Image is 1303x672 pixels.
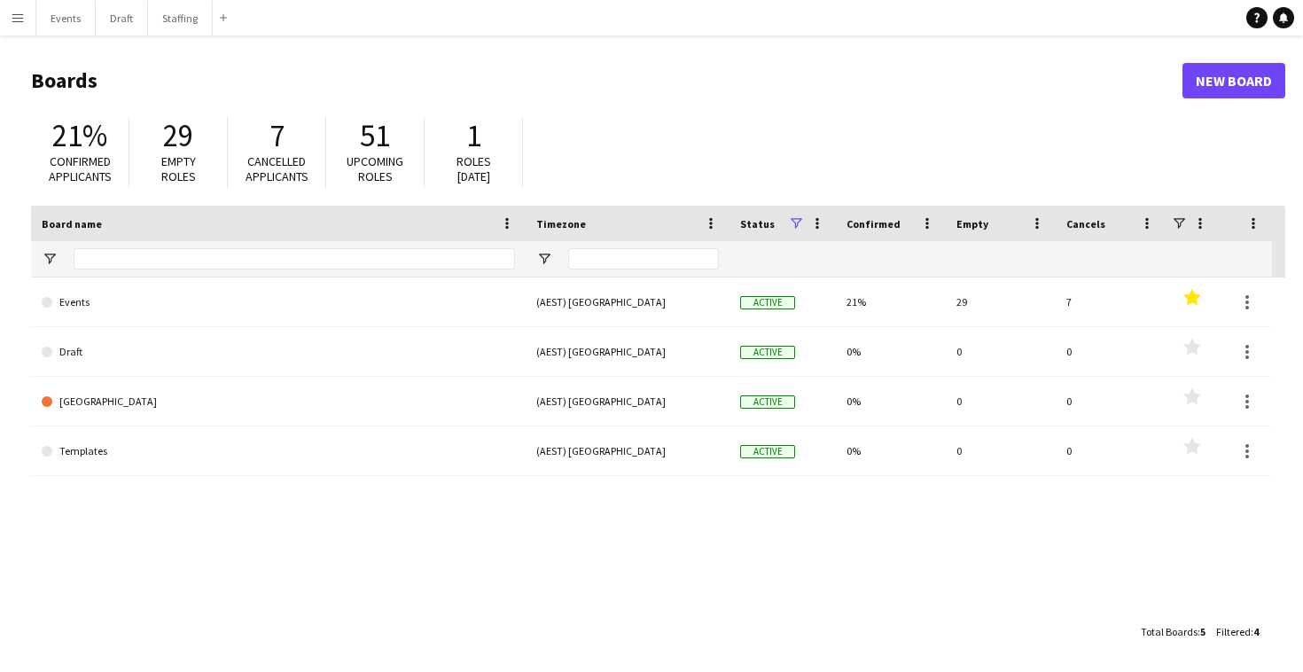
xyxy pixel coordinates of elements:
button: Draft [96,1,148,35]
span: Confirmed applicants [49,153,112,184]
span: Total Boards [1141,625,1198,638]
a: New Board [1182,63,1285,98]
div: 0 [946,426,1056,475]
div: 0% [836,426,946,475]
a: Draft [42,327,515,377]
span: Filtered [1216,625,1251,638]
h1: Boards [31,67,1182,94]
a: Templates [42,426,515,476]
span: Active [740,395,795,409]
div: 0% [836,327,946,376]
span: Status [740,217,775,231]
span: 51 [360,116,390,155]
div: (AEST) [GEOGRAPHIC_DATA] [526,277,730,326]
input: Timezone Filter Input [568,248,719,270]
span: Active [740,346,795,359]
div: 0 [1056,426,1166,475]
span: Roles [DATE] [456,153,491,184]
div: : [1141,614,1205,649]
a: [GEOGRAPHIC_DATA] [42,377,515,426]
span: Board name [42,217,102,231]
span: Confirmed [847,217,901,231]
div: 29 [946,277,1056,326]
div: (AEST) [GEOGRAPHIC_DATA] [526,327,730,376]
div: 0 [1056,377,1166,426]
div: 21% [836,277,946,326]
button: Events [36,1,96,35]
span: Active [740,445,795,458]
span: Upcoming roles [347,153,403,184]
div: 0 [946,327,1056,376]
span: Active [740,296,795,309]
button: Open Filter Menu [536,251,552,267]
div: 0 [1056,327,1166,376]
a: Events [42,277,515,327]
div: 0% [836,377,946,426]
div: 7 [1056,277,1166,326]
span: 5 [1200,625,1205,638]
span: 4 [1253,625,1259,638]
div: (AEST) [GEOGRAPHIC_DATA] [526,426,730,475]
span: Timezone [536,217,586,231]
span: 1 [466,116,481,155]
span: Empty roles [161,153,196,184]
div: : [1216,614,1259,649]
div: (AEST) [GEOGRAPHIC_DATA] [526,377,730,426]
span: Cancels [1066,217,1105,231]
span: 7 [269,116,285,155]
div: 0 [946,377,1056,426]
span: 29 [163,116,193,155]
span: 21% [52,116,107,155]
input: Board name Filter Input [74,248,515,270]
button: Open Filter Menu [42,251,58,267]
span: Cancelled applicants [246,153,308,184]
span: Empty [956,217,988,231]
button: Staffing [148,1,213,35]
